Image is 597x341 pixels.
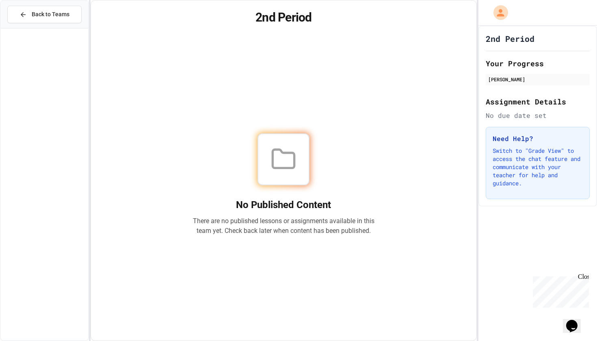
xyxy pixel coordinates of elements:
[530,273,589,308] iframe: chat widget
[486,33,534,44] h1: 2nd Period
[563,308,589,333] iframe: chat widget
[101,10,466,25] h1: 2nd Period
[486,111,590,120] div: No due date set
[485,3,510,22] div: My Account
[493,134,583,143] h3: Need Help?
[193,216,374,236] p: There are no published lessons or assignments available in this team yet. Check back later when c...
[32,10,69,19] span: Back to Teams
[3,3,56,52] div: Chat with us now!Close
[486,96,590,107] h2: Assignment Details
[7,6,82,23] button: Back to Teams
[493,147,583,187] p: Switch to "Grade View" to access the chat feature and communicate with your teacher for help and ...
[488,76,587,83] div: [PERSON_NAME]
[486,58,590,69] h2: Your Progress
[193,198,374,211] h2: No Published Content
